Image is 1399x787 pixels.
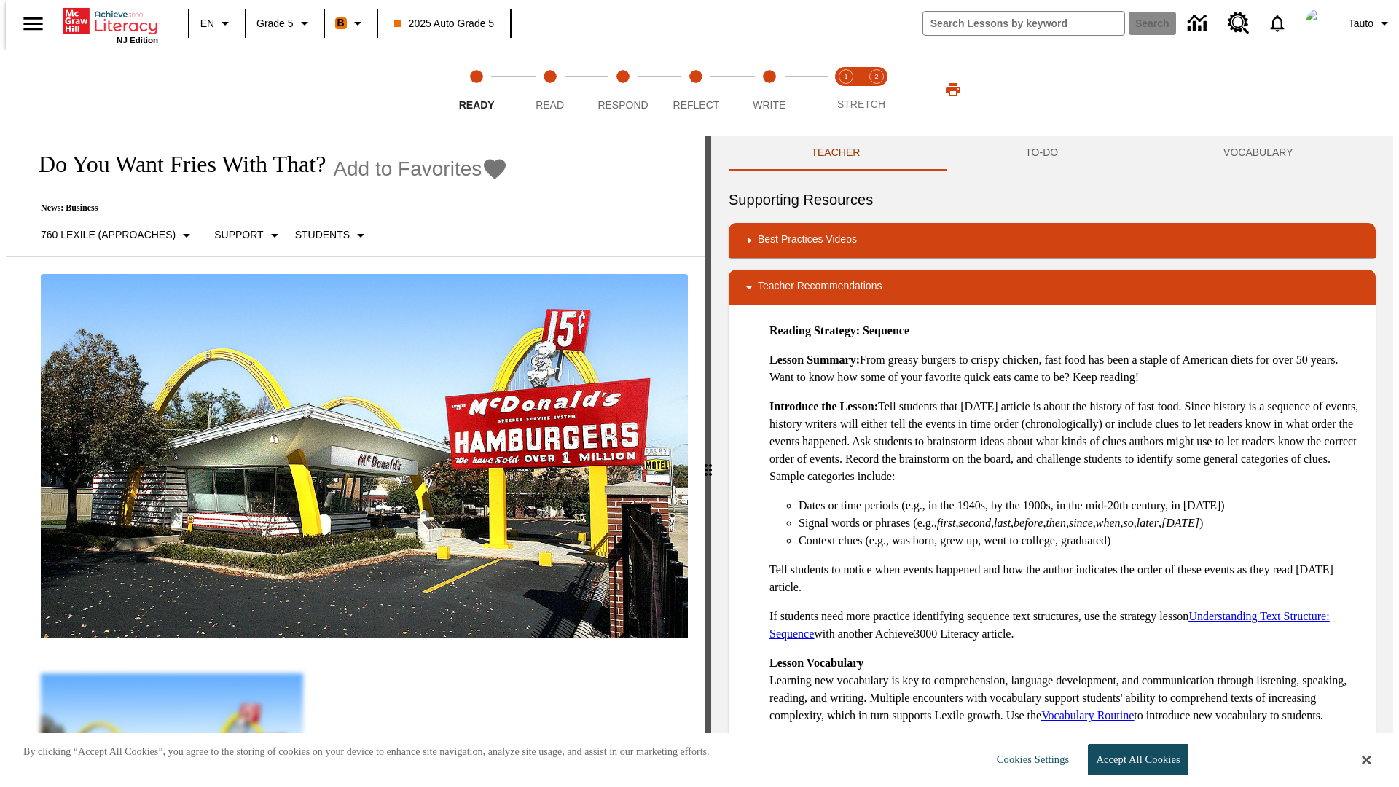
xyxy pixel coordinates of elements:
button: Accept All Cookies [1088,744,1188,775]
em: so [1124,517,1134,529]
em: last [994,517,1011,529]
input: search field [923,12,1124,35]
h6: Supporting Resources [729,188,1376,211]
div: Best Practices Videos [729,223,1376,258]
button: Cookies Settings [984,745,1075,775]
span: Add to Favorites [333,157,482,181]
strong: Reading Strategy: [769,324,860,337]
em: since [1069,517,1093,529]
button: Select Student [289,222,375,248]
p: Best Practices Videos [758,232,857,249]
button: Select a new avatar [1296,4,1343,42]
button: Select Lexile, 760 Lexile (Approaches) [35,222,201,248]
div: Home [63,5,158,44]
p: Tell students to notice when events happened and how the author indicates the order of these even... [769,561,1364,596]
button: Scaffolds, Support [208,222,289,248]
em: when [1096,517,1121,529]
button: Stretch Read step 1 of 2 [825,50,867,130]
div: Instructional Panel Tabs [729,136,1376,171]
span: Respond [597,99,648,111]
text: 2 [874,73,878,80]
span: Write [753,99,785,111]
img: One of the first McDonald's stores, with the iconic red sign and golden arches. [41,274,688,638]
span: EN [200,16,214,31]
img: avatar image [1305,9,1334,38]
button: VOCABULARY [1141,136,1376,171]
p: News: Business [23,203,508,214]
em: first [937,517,956,529]
button: Language: EN, Select a language [194,10,240,36]
strong: Sequence [863,324,909,337]
span: Grade 5 [256,16,294,31]
button: Open side menu [12,2,55,45]
button: Read step 2 of 5 [507,50,592,130]
p: 760 Lexile (Approaches) [41,227,176,243]
button: Add to Favorites - Do You Want Fries With That? [333,156,508,181]
button: Grade: Grade 5, Select a grade [251,10,319,36]
a: Resource Center, Will open in new tab [1219,4,1258,43]
button: Teacher [729,136,943,171]
a: Notifications [1258,4,1296,42]
a: Data Center [1179,4,1219,44]
em: before [1014,517,1043,529]
a: Understanding Text Structure: Sequence [769,610,1330,640]
button: Stretch Respond step 2 of 2 [855,50,898,130]
em: [DATE] [1161,517,1199,529]
em: later [1137,517,1159,529]
li: Context clues (e.g., was born, grew up, went to college, graduated) [799,532,1364,549]
span: Read [536,99,564,111]
h1: Do You Want Fries With That? [23,151,326,178]
div: reading [6,136,705,780]
div: Press Enter or Spacebar and then press right and left arrow keys to move the slider [705,136,711,787]
span: STRETCH [837,98,885,110]
button: TO-DO [943,136,1141,171]
span: Ready [459,99,495,111]
button: Boost Class color is orange. Change class color [329,10,372,36]
button: Profile/Settings [1343,10,1399,36]
button: Ready step 1 of 5 [434,50,519,130]
p: From greasy burgers to crispy chicken, fast food has been a staple of American diets for over 50 ... [769,351,1364,386]
span: B [337,14,345,32]
p: If students need more practice identifying sequence text structures, use the strategy lesson with... [769,608,1364,643]
div: Teacher Recommendations [729,270,1376,305]
span: Tauto [1349,16,1373,31]
li: Dates or time periods (e.g., in the 1940s, by the 1900s, in the mid-20th century, in [DATE]) [799,497,1364,514]
button: Close [1362,753,1371,767]
a: Vocabulary Routine [1041,709,1134,721]
button: Write step 5 of 5 [727,50,812,130]
span: Reflect [673,99,720,111]
em: then [1046,517,1066,529]
button: Print [930,77,976,103]
strong: Introduce the Lesson: [769,400,878,412]
span: 2025 Auto Grade 5 [394,16,495,31]
div: activity [711,136,1393,787]
button: Respond step 3 of 5 [581,50,665,130]
strong: Lesson Vocabulary [769,657,863,669]
strong: Lesson Summary: [769,353,860,366]
p: Support [214,227,263,243]
text: 1 [844,73,847,80]
em: second [959,517,991,529]
p: Teacher Recommendations [758,278,882,296]
p: By clicking “Accept All Cookies”, you agree to the storing of cookies on your device to enhance s... [23,745,710,759]
button: Reflect step 4 of 5 [654,50,738,130]
p: Students [295,227,350,243]
span: NJ Edition [117,36,158,44]
p: Tell students that [DATE] article is about the history of fast food. Since history is a sequence ... [769,398,1364,485]
li: Signal words or phrases (e.g., , , , , , , , , , ) [799,514,1364,532]
p: Learning new vocabulary is key to comprehension, language development, and communication through ... [769,654,1364,724]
